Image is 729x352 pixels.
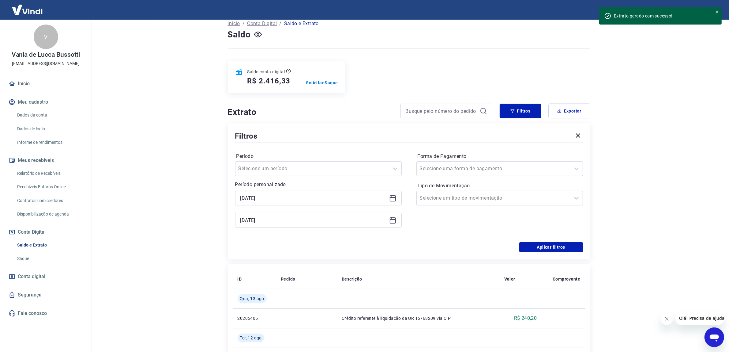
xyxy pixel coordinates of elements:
[238,315,271,321] p: 20205405
[7,0,47,19] img: Vindi
[418,153,582,160] label: Forma de Pagamento
[705,327,724,347] iframe: Botão para abrir a janela de mensagens
[12,52,80,58] p: Vania de Lucca Bussotti
[418,182,582,189] label: Tipo de Movimentação
[15,123,84,135] a: Dados de login
[284,20,319,27] p: Saldo e Extrato
[342,276,362,282] p: Descrição
[34,25,58,49] div: V
[15,136,84,149] a: Informe de rendimentos
[18,272,45,281] span: Conta digital
[235,181,402,188] p: Período personalizado
[406,106,477,116] input: Busque pelo número do pedido
[519,242,583,252] button: Aplicar filtros
[235,131,258,141] h5: Filtros
[240,296,264,302] span: Qua, 13 ago
[306,80,338,86] a: Solicitar Saque
[549,104,590,118] button: Exportar
[15,167,84,180] a: Relatório de Recebíveis
[15,194,84,207] a: Contratos com credores
[15,252,84,265] a: Saque
[228,106,393,118] h4: Extrato
[247,76,291,86] h5: R$ 2.416,33
[4,4,51,9] span: Olá! Precisa de ajuda?
[15,239,84,251] a: Saldo e Extrato
[342,315,494,321] p: Crédito referente à liquidação da UR 15768209 via CIP
[700,4,722,16] button: Sair
[280,20,282,27] p: /
[514,315,537,322] p: R$ 240,20
[15,181,84,193] a: Recebíveis Futuros Online
[240,193,387,203] input: Data inicial
[228,29,251,41] h4: Saldo
[12,60,80,67] p: [EMAIL_ADDRESS][DOMAIN_NAME]
[504,276,515,282] p: Valor
[7,95,84,109] button: Meu cadastro
[15,208,84,220] a: Disponibilização de agenda
[7,307,84,320] a: Fale conosco
[7,77,84,90] a: Início
[675,312,724,325] iframe: Mensagem da empresa
[7,288,84,302] a: Segurança
[281,276,295,282] p: Pedido
[247,20,277,27] a: Conta Digital
[553,276,580,282] p: Comprovante
[7,154,84,167] button: Meus recebíveis
[661,313,673,325] iframe: Fechar mensagem
[240,335,262,341] span: Ter, 12 ago
[614,13,708,19] div: Extrato gerado com sucesso!
[236,153,400,160] label: Período
[242,20,245,27] p: /
[7,225,84,239] button: Conta Digital
[500,104,541,118] button: Filtros
[228,20,240,27] a: Início
[247,69,285,75] p: Saldo conta digital
[240,216,387,225] input: Data final
[15,109,84,121] a: Dados da conta
[7,270,84,283] a: Conta digital
[238,276,242,282] p: ID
